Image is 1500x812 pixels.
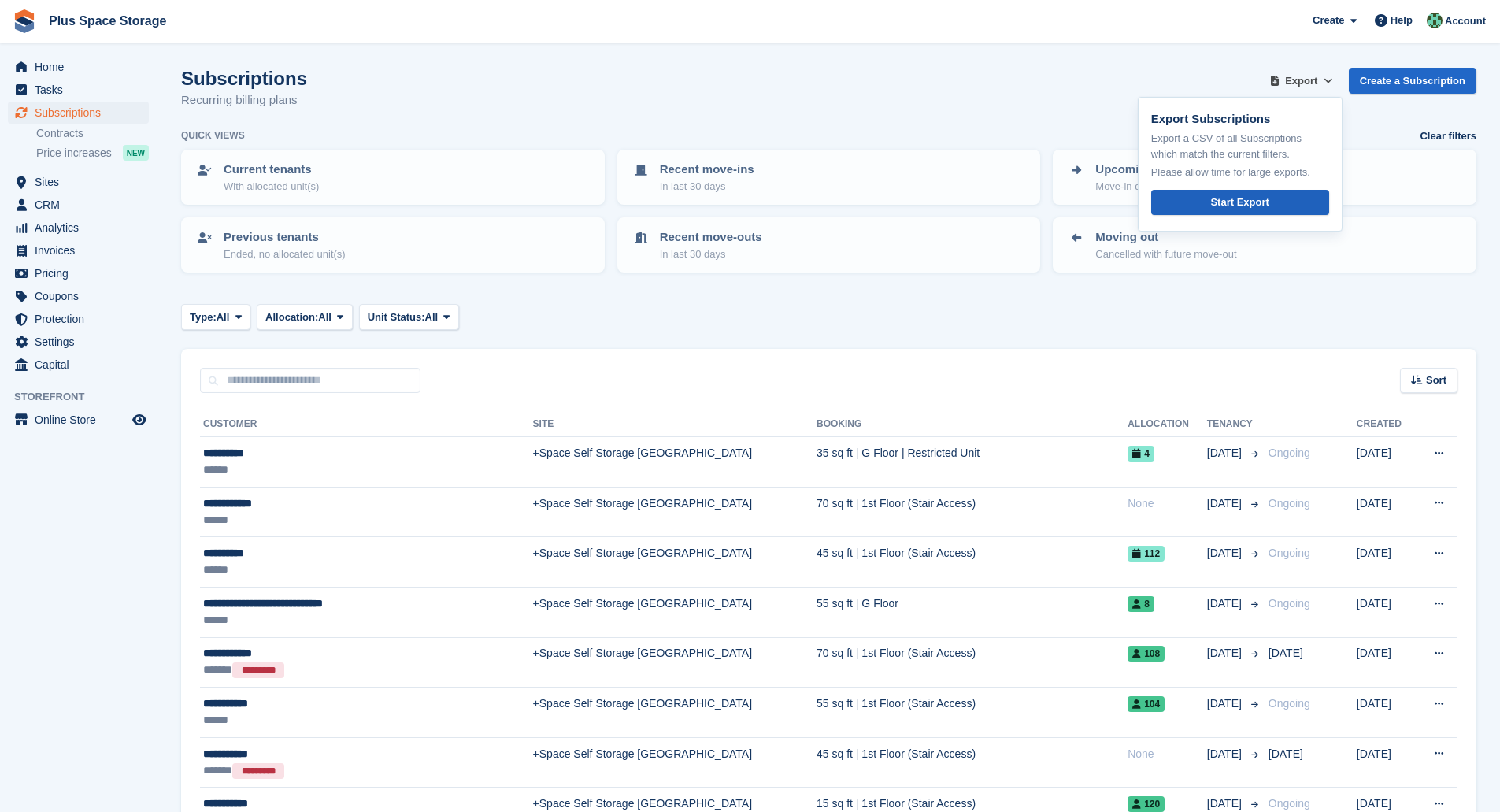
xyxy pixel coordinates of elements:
[1426,373,1446,388] span: Sort
[318,310,331,325] span: All
[35,409,129,431] span: Online Store
[1128,646,1165,662] span: 108
[1285,73,1317,89] span: Export
[425,310,439,325] span: All
[1357,412,1415,437] th: Created
[14,389,157,405] span: Storefront
[619,219,1039,271] a: Recent move-outs In last 30 days
[35,79,129,101] span: Tasks
[660,228,762,247] p: Recent move-outs
[1427,13,1443,28] img: Karolis Stasinskas
[533,437,817,488] td: +Space Self Storage [GEOGRAPHIC_DATA]
[190,310,217,325] span: Type:
[817,487,1128,537] td: 70 sq ft | 1st Floor (Stair Access)
[224,247,346,262] p: Ended, no allocated unit(s)
[35,56,129,78] span: Home
[817,537,1128,588] td: 45 sq ft | 1st Floor (Stair Access)
[35,331,129,353] span: Settings
[181,304,250,330] button: Type: All
[1207,495,1245,512] span: [DATE]
[1357,637,1415,688] td: [DATE]
[1357,537,1415,588] td: [DATE]
[130,410,149,429] a: Preview store
[8,239,149,261] a: menu
[1357,587,1415,637] td: [DATE]
[35,285,129,307] span: Coupons
[36,146,112,161] span: Price increases
[183,151,603,203] a: Current tenants With allocated unit(s)
[359,304,459,330] button: Unit Status: All
[1128,495,1207,512] div: None
[1207,746,1245,762] span: [DATE]
[8,171,149,193] a: menu
[35,262,129,284] span: Pricing
[533,487,817,537] td: +Space Self Storage [GEOGRAPHIC_DATA]
[1151,110,1329,128] p: Export Subscriptions
[1095,247,1236,262] p: Cancelled with future move-out
[1128,796,1165,812] span: 120
[1128,546,1165,562] span: 112
[1269,447,1310,459] span: Ongoing
[817,412,1128,437] th: Booking
[1349,68,1476,94] a: Create a Subscription
[1151,165,1329,180] p: Please allow time for large exports.
[1095,228,1236,247] p: Moving out
[181,68,307,89] h1: Subscriptions
[1391,13,1413,28] span: Help
[43,8,172,34] a: Plus Space Storage
[1357,487,1415,537] td: [DATE]
[1095,179,1208,195] p: Move-in date > [DATE]
[1357,688,1415,738] td: [DATE]
[257,304,353,330] button: Allocation: All
[533,412,817,437] th: Site
[35,102,129,124] span: Subscriptions
[8,354,149,376] a: menu
[1207,645,1245,662] span: [DATE]
[35,308,129,330] span: Protection
[200,412,533,437] th: Customer
[1357,737,1415,788] td: [DATE]
[1128,696,1165,712] span: 104
[8,217,149,239] a: menu
[1151,131,1329,161] p: Export a CSV of all Subscriptions which match the current filters.
[660,179,754,195] p: In last 30 days
[8,56,149,78] a: menu
[35,239,129,261] span: Invoices
[1269,597,1310,610] span: Ongoing
[1269,797,1310,810] span: Ongoing
[533,587,817,637] td: +Space Self Storage [GEOGRAPHIC_DATA]
[1128,446,1154,462] span: 4
[1269,747,1303,760] span: [DATE]
[1357,437,1415,488] td: [DATE]
[817,587,1128,637] td: 55 sq ft | G Floor
[533,737,817,788] td: +Space Self Storage [GEOGRAPHIC_DATA]
[36,144,149,161] a: Price increases NEW
[1445,13,1486,29] span: Account
[1269,497,1310,510] span: Ongoing
[1313,13,1344,28] span: Create
[8,262,149,284] a: menu
[181,91,307,109] p: Recurring billing plans
[1267,68,1336,94] button: Export
[1054,151,1475,203] a: Upcoming move-ins Move-in date > [DATE]
[1207,595,1245,612] span: [DATE]
[8,308,149,330] a: menu
[224,179,319,195] p: With allocated unit(s)
[817,637,1128,688] td: 70 sq ft | 1st Floor (Stair Access)
[1207,412,1262,437] th: Tenancy
[533,688,817,738] td: +Space Self Storage [GEOGRAPHIC_DATA]
[1269,697,1310,710] span: Ongoing
[1269,647,1303,659] span: [DATE]
[1151,190,1329,216] a: Start Export
[533,637,817,688] td: +Space Self Storage [GEOGRAPHIC_DATA]
[1207,795,1245,812] span: [DATE]
[1207,695,1245,712] span: [DATE]
[1128,746,1207,762] div: None
[8,194,149,216] a: menu
[817,437,1128,488] td: 35 sq ft | G Floor | Restricted Unit
[224,228,346,247] p: Previous tenants
[181,128,245,143] h6: Quick views
[35,217,129,239] span: Analytics
[1054,219,1475,271] a: Moving out Cancelled with future move-out
[368,310,425,325] span: Unit Status:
